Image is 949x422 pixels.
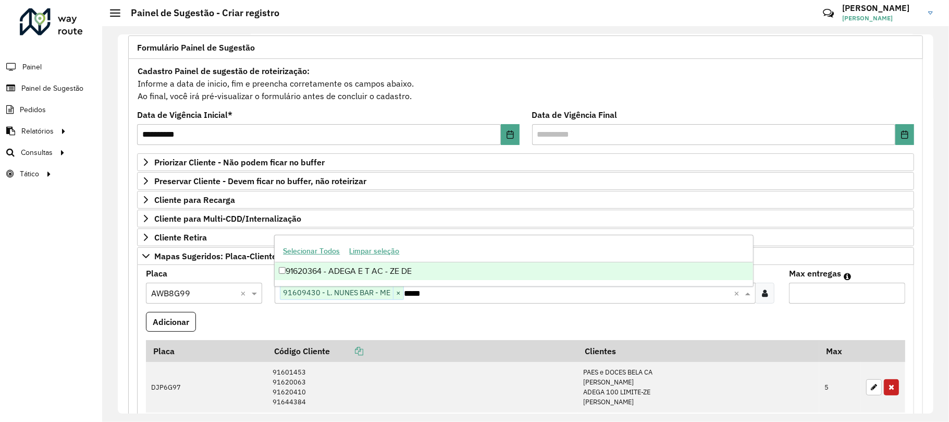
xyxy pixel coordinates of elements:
span: 91609430 - L. NUNES BAR - ME [280,286,393,299]
a: Contato Rápido [817,2,840,25]
label: Data de Vigência Final [532,108,618,121]
th: Código Cliente [267,340,578,362]
h3: [PERSON_NAME] [842,3,920,13]
span: × [393,287,403,299]
span: Mapas Sugeridos: Placa-Cliente [154,252,277,260]
button: Selecionar Todos [278,243,344,259]
label: Placa [146,267,167,280]
a: Mapas Sugeridos: Placa-Cliente [137,247,914,265]
th: Clientes [578,340,819,362]
a: Cliente para Recarga [137,191,914,209]
a: Cliente para Multi-CDD/Internalização [137,210,914,227]
label: Max entregas [789,267,841,280]
button: Choose Date [895,124,914,145]
span: Painel [22,62,42,73]
h2: Painel de Sugestão - Criar registro [120,7,279,19]
ng-dropdown-panel: Options list [274,235,753,286]
a: Preservar Cliente - Devem ficar no buffer, não roteirizar [137,172,914,190]
button: Limpar seleção [344,243,404,259]
span: Preservar Cliente - Devem ficar no buffer, não roteirizar [154,177,366,185]
em: Máximo de clientes que serão colocados na mesma rota com os clientes informados [844,272,851,281]
a: Cliente Retira [137,228,914,246]
td: DJP6G97 [146,362,267,413]
a: Priorizar Cliente - Não podem ficar no buffer [137,153,914,171]
strong: Cadastro Painel de sugestão de roteirização: [138,66,310,76]
span: Cliente para Multi-CDD/Internalização [154,214,301,223]
span: [PERSON_NAME] [842,14,920,23]
th: Placa [146,340,267,362]
span: Formulário Painel de Sugestão [137,43,255,52]
span: Consultas [21,147,53,158]
button: Adicionar [146,312,196,332]
span: Cliente para Recarga [154,196,235,204]
td: PAES e DOCES BELA CA [PERSON_NAME] ADEGA 100 LIMITE-ZE [PERSON_NAME] [578,362,819,413]
div: 91620364 - ADEGA E T AC - ZE DE [275,262,753,280]
span: Tático [20,168,39,179]
th: Max [819,340,861,362]
span: Painel de Sugestão [21,83,83,94]
span: Cliente Retira [154,233,207,242]
a: Copiar [330,346,364,356]
label: Data de Vigência Inicial [137,108,232,121]
span: Priorizar Cliente - Não podem ficar no buffer [154,158,325,166]
button: Choose Date [501,124,520,145]
div: Informe a data de inicio, fim e preencha corretamente os campos abaixo. Ao final, você irá pré-vi... [137,64,914,103]
span: Clear all [240,287,249,299]
span: Relatórios [21,126,54,137]
td: 5 [819,362,861,413]
span: Pedidos [20,104,46,115]
td: 91601453 91620063 91620410 91644384 [267,362,578,413]
span: Clear all [734,287,743,299]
